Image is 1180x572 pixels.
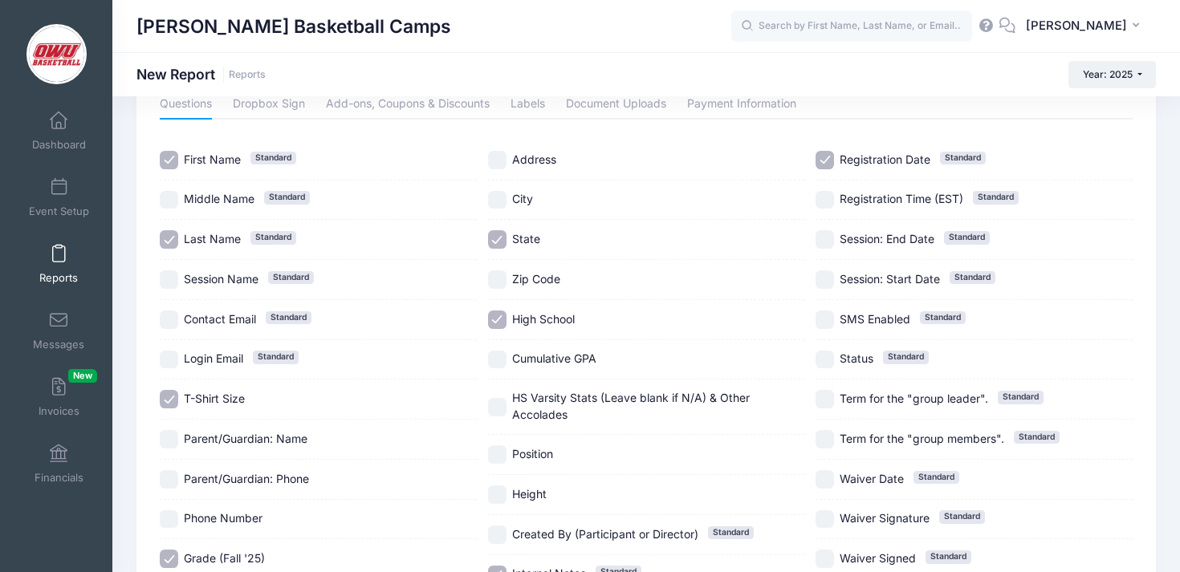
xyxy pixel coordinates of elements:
input: Parent/Guardian: Phone [160,470,178,489]
a: Dashboard [21,103,97,159]
span: Position [512,447,553,460]
input: Term for the "group members".Standard [816,430,834,448]
span: Parent/Guardian: Phone [184,472,309,485]
input: Registration DateStandard [816,151,834,169]
h1: [PERSON_NAME] Basketball Camps [136,8,451,45]
span: State [512,232,540,245]
span: Parent/Guardian: Name [184,432,307,445]
span: Standard [266,311,311,324]
span: Standard [883,351,929,363]
input: Registration Time (EST)Standard [816,191,834,209]
input: Parent/Guardian: Name [160,430,178,448]
span: Standard [250,231,296,244]
span: Address [512,152,556,166]
a: Event Setup [21,169,97,225]
span: T-Shirt Size [184,391,245,405]
span: Standard [939,510,985,523]
span: Messages [33,338,84,351]
span: HS Varsity Stats (Leave blank if N/A) & Other Accolades [512,391,750,421]
span: Standard [998,391,1044,404]
span: Standard [708,526,754,539]
input: Waiver SignedStandard [816,550,834,568]
span: Registration Time (EST) [840,192,963,205]
span: Reports [39,271,78,285]
span: Standard [940,152,986,164]
span: Year: 2025 [1083,68,1133,80]
span: First Name [184,152,241,166]
span: Term for the "group leader". [840,391,988,405]
input: Created By (Participant or Director)Standard [488,525,507,544]
span: Standard [1014,431,1060,444]
input: Waiver SignatureStandard [816,510,834,529]
a: Dropbox Sign [233,91,305,120]
span: Height [512,487,547,501]
img: David Vogel Basketball Camps [26,24,87,84]
span: Login Email [184,351,243,365]
input: First NameStandard [160,151,178,169]
span: Last Name [184,232,241,245]
span: Standard [920,311,966,324]
input: Cumulative GPA [488,351,507,369]
span: [PERSON_NAME] [1026,17,1127,34]
span: Standard [253,351,299,363]
span: SMS Enabled [840,312,910,326]
span: High School [512,312,575,326]
button: Year: 2025 [1068,61,1156,88]
input: Phone Number [160,510,178,529]
span: Session: End Date [840,232,934,245]
span: Waiver Signature [840,511,930,525]
a: Payment Information [687,91,796,120]
span: Zip Code [512,272,560,286]
span: Standard [913,471,959,484]
h1: New Report [136,66,266,83]
a: Reports [21,236,97,292]
span: Contact Email [184,312,256,326]
a: Messages [21,302,97,359]
span: Standard [950,271,995,284]
input: Middle NameStandard [160,191,178,209]
span: Standard [944,231,990,244]
span: Standard [264,191,310,204]
span: Standard [926,550,971,563]
input: T-Shirt Size [160,390,178,408]
span: Status [840,351,873,365]
span: City [512,192,533,205]
input: Session NameStandard [160,270,178,289]
a: Add-ons, Coupons & Discounts [326,91,490,120]
a: Reports [229,69,266,81]
span: Dashboard [32,138,86,152]
input: SMS EnabledStandard [816,310,834,329]
button: [PERSON_NAME] [1015,8,1156,45]
input: HS Varsity Stats (Leave blank if N/A) & Other Accolades [488,398,507,416]
input: Term for the "group leader".Standard [816,390,834,408]
span: Term for the "group members". [840,432,1004,445]
span: Session: Start Date [840,272,940,286]
input: StatusStandard [816,351,834,369]
input: Waiver DateStandard [816,470,834,489]
span: Cumulative GPA [512,351,596,365]
span: Waiver Signed [840,551,916,565]
span: Registration Date [840,152,930,166]
span: Session Name [184,272,258,286]
span: Event Setup [29,205,89,218]
span: Invoices [39,404,79,418]
span: Phone Number [184,511,262,525]
span: Standard [973,191,1019,204]
input: State [488,230,507,249]
span: Standard [268,271,314,284]
input: Position [488,445,507,464]
input: Address [488,151,507,169]
span: New [68,369,97,383]
span: Middle Name [184,192,254,205]
span: Financials [35,471,83,485]
a: Questions [160,91,212,120]
input: Session: End DateStandard [816,230,834,249]
input: Zip Code [488,270,507,289]
span: Standard [250,152,296,164]
a: Document Uploads [566,91,666,120]
a: InvoicesNew [21,369,97,425]
span: Grade (Fall '25) [184,551,265,565]
input: Last NameStandard [160,230,178,249]
input: High School [488,310,507,329]
a: Financials [21,436,97,492]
